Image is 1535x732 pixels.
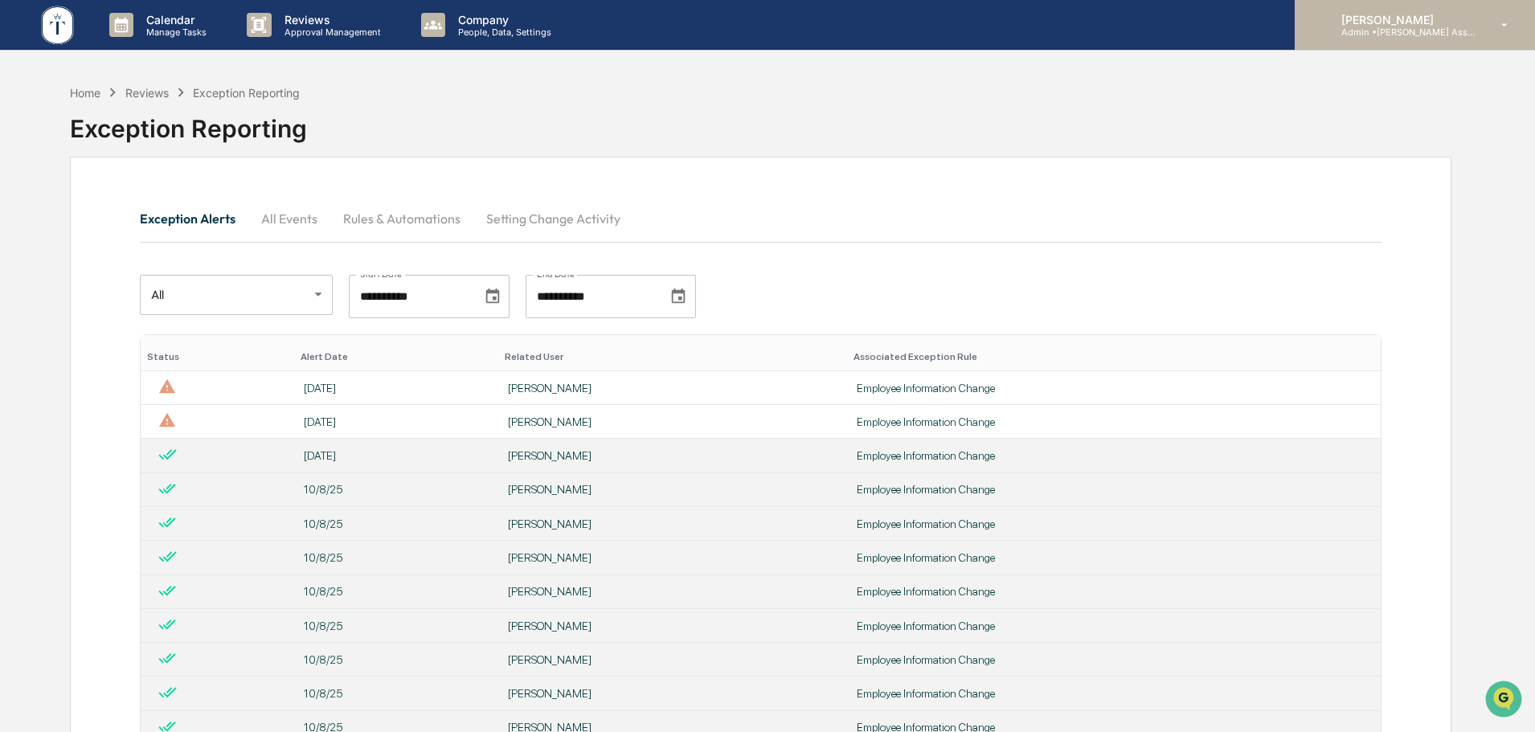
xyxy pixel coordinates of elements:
p: Manage Tasks [133,27,215,38]
div: [DATE] [304,449,489,462]
iframe: Open customer support [1484,679,1527,722]
div: Home [70,86,100,100]
div: [PERSON_NAME] [508,653,837,666]
div: 🗄️ [117,330,129,343]
div: Exception Reporting [70,101,1451,143]
div: [PERSON_NAME] [508,551,837,564]
button: Choose date, selected date is Dec 31, 2025 [663,281,694,312]
div: Start new chat [72,123,264,139]
div: Employee Information Change [857,585,1371,598]
button: All Events [248,199,330,238]
div: Employee Information Change [857,551,1371,564]
div: [PERSON_NAME] [508,687,837,700]
p: Calendar [133,13,215,27]
a: 🗄️Attestations [110,322,206,351]
button: Exception Alerts [140,199,248,238]
button: Rules & Automations [330,199,473,238]
div: 10/8/25 [304,687,489,700]
img: logo [39,3,77,47]
div: Employee Information Change [857,415,1371,428]
div: [PERSON_NAME] [508,517,837,530]
div: 10/8/25 [304,551,489,564]
a: 🖐️Preclearance [10,322,110,351]
div: Toggle SortBy [853,351,1374,362]
div: Toggle SortBy [147,351,288,362]
div: Employee Information Change [857,687,1371,700]
label: Start Date [360,268,402,280]
div: Toggle SortBy [505,351,841,362]
div: 🖐️ [16,330,29,343]
div: Employee Information Change [857,620,1371,632]
div: [PERSON_NAME] [508,415,837,428]
div: 10/8/25 [304,620,489,632]
button: Setting Change Activity [473,199,633,238]
div: Employee Information Change [857,483,1371,496]
button: Start new chat [273,128,293,147]
span: [DATE] [142,262,175,275]
div: Employee Information Change [857,517,1371,530]
div: 🔎 [16,361,29,374]
div: Reviews [125,86,169,100]
span: Attestations [133,329,199,345]
a: 🔎Data Lookup [10,353,108,382]
div: Employee Information Change [857,653,1371,666]
div: [PERSON_NAME] [508,585,837,598]
span: • [133,262,139,275]
p: Approval Management [272,27,389,38]
div: [PERSON_NAME] [508,483,837,496]
div: [PERSON_NAME] [508,620,837,632]
div: [PERSON_NAME] [508,382,837,395]
label: End Date [537,268,575,280]
div: Employee Information Change [857,382,1371,395]
button: Choose date, selected date is Jan 1, 2024 [477,281,508,312]
p: [PERSON_NAME] [1328,13,1478,27]
button: See all [249,175,293,194]
span: Preclearance [32,329,104,345]
div: [DATE] [304,382,489,395]
div: Employee Information Change [857,449,1371,462]
div: secondary tabs example [140,199,1381,238]
div: [DATE] [304,415,489,428]
img: 8933085812038_c878075ebb4cc5468115_72.jpg [34,123,63,152]
div: 10/8/25 [304,653,489,666]
span: [PERSON_NAME] [50,219,130,231]
span: [PERSON_NAME] [50,262,130,275]
img: Tammy Steffen [16,247,42,272]
p: Admin • [PERSON_NAME] Asset Management LLC [1328,27,1478,38]
div: 10/8/25 [304,483,489,496]
img: 1746055101610-c473b297-6a78-478c-a979-82029cc54cd1 [16,123,45,152]
div: Exception Reporting [193,86,300,100]
p: How can we help? [16,34,293,59]
span: Data Lookup [32,359,101,375]
span: • [133,219,139,231]
span: Pylon [160,399,194,411]
div: Past conversations [16,178,108,191]
p: People, Data, Settings [445,27,559,38]
span: [DATE] [142,219,175,231]
div: Toggle SortBy [301,351,492,362]
img: Tammy Steffen [16,203,42,229]
div: All [140,272,333,316]
div: 10/8/25 [304,517,489,530]
div: 10/8/25 [304,585,489,598]
a: Powered byPylon [113,398,194,411]
div: We're available if you need us! [72,139,221,152]
p: Company [445,13,559,27]
div: [PERSON_NAME] [508,449,837,462]
p: Reviews [272,13,389,27]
